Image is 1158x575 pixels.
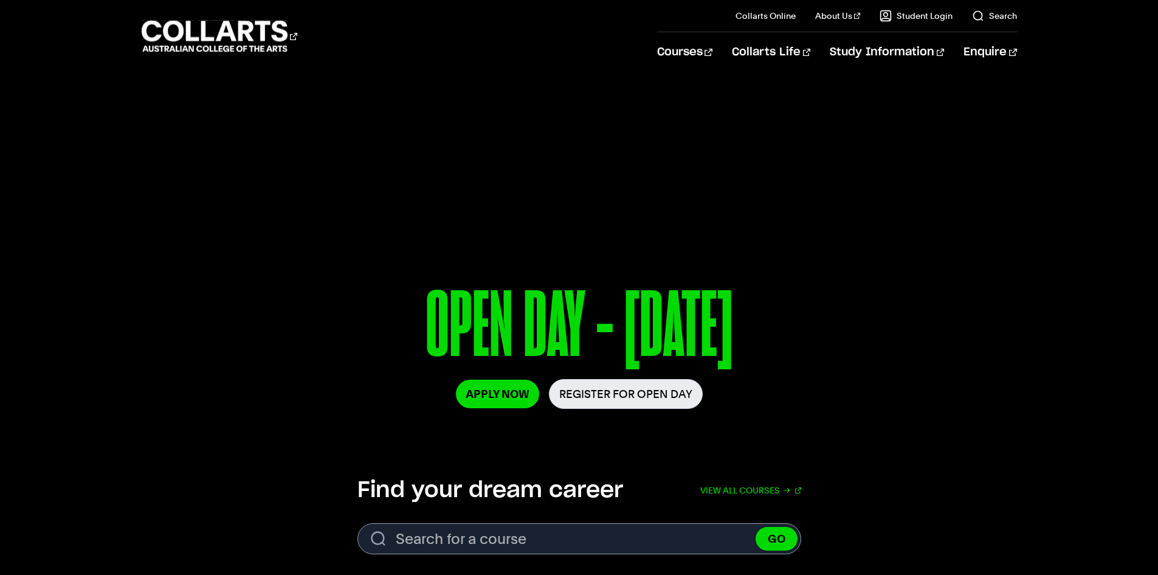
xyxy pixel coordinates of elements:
[972,10,1017,22] a: Search
[756,527,798,551] button: GO
[963,32,1016,72] a: Enquire
[815,10,860,22] a: About Us
[456,380,539,408] a: Apply Now
[732,32,810,72] a: Collarts Life
[736,10,796,22] a: Collarts Online
[357,523,801,554] form: Search
[142,19,297,54] div: Go to homepage
[357,477,623,504] h2: Find your dream career
[657,32,712,72] a: Courses
[549,379,703,409] a: Register for Open Day
[830,32,944,72] a: Study Information
[700,477,801,504] a: View all courses
[240,279,918,379] p: OPEN DAY - [DATE]
[880,10,953,22] a: Student Login
[357,523,801,554] input: Search for a course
